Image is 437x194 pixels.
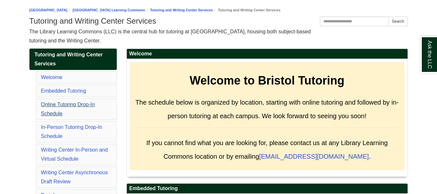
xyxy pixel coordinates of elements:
a: Online Tutoring Drop-In Schedule [41,102,95,116]
a: Tutoring and Writing Center Services [29,49,117,70]
a: [EMAIL_ADDRESS][DOMAIN_NAME] [259,153,369,160]
a: Tutoring and Writing Center Services [150,8,213,12]
span: The Library Learning Commons (LLC) is the central hub for tutoring at [GEOGRAPHIC_DATA], housing ... [29,29,311,43]
a: Writing Center In-Person and Virtual Schedule [41,147,108,162]
a: Welcome [41,74,62,80]
span: Tutoring and Writing Center Services [35,52,103,66]
h2: Welcome [127,49,408,59]
a: [GEOGRAPHIC_DATA] Learning Commons [72,8,145,12]
span: The schedule below is organized by location, starting with online tutoring and followed by in-per... [136,99,399,120]
button: Search [388,17,408,26]
h1: Tutoring and Writing Center Services [29,17,408,26]
li: Tutoring and Writing Center Services [213,7,280,13]
strong: Welcome to Bristol Tutoring [190,74,344,87]
a: In-Person Tutoring Drop-In Schedule [41,124,102,139]
nav: breadcrumb [29,7,408,13]
h2: Embedded Tutoring [127,184,408,194]
a: [GEOGRAPHIC_DATA] [29,8,68,12]
span: If you cannot find what you are looking for, please contact us at any Library Learning Commons lo... [146,139,388,160]
a: Writing Center Asynchronous Draft Review [41,170,108,184]
a: Embedded Tutoring [41,88,86,94]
